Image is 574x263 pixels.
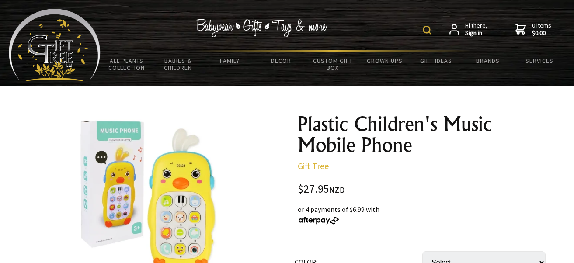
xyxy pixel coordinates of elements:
a: Custom Gift Box [307,52,358,77]
a: Decor [255,52,307,70]
a: 0 items$0.00 [515,22,551,37]
a: Grown Ups [359,52,410,70]
span: Hi there, [465,22,487,37]
strong: $0.00 [532,29,551,37]
img: Babywear - Gifts - Toys & more [196,19,327,37]
div: $27.95 [298,183,553,195]
div: or 4 payments of $6.99 with [298,204,553,225]
a: Babies & Children [152,52,204,77]
h1: Plastic Children's Music Mobile Phone [298,114,553,156]
a: Services [514,52,565,70]
a: Gift Tree [298,160,329,171]
span: NZD [329,185,345,195]
strong: Sign in [465,29,487,37]
span: 0 items [532,21,551,37]
a: Hi there,Sign in [449,22,487,37]
img: Babyware - Gifts - Toys and more... [9,9,101,81]
a: Gift Ideas [410,52,462,70]
img: Afterpay [298,217,340,225]
img: product search [423,26,431,35]
a: Family [204,52,255,70]
a: All Plants Collection [101,52,152,77]
a: Brands [462,52,514,70]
